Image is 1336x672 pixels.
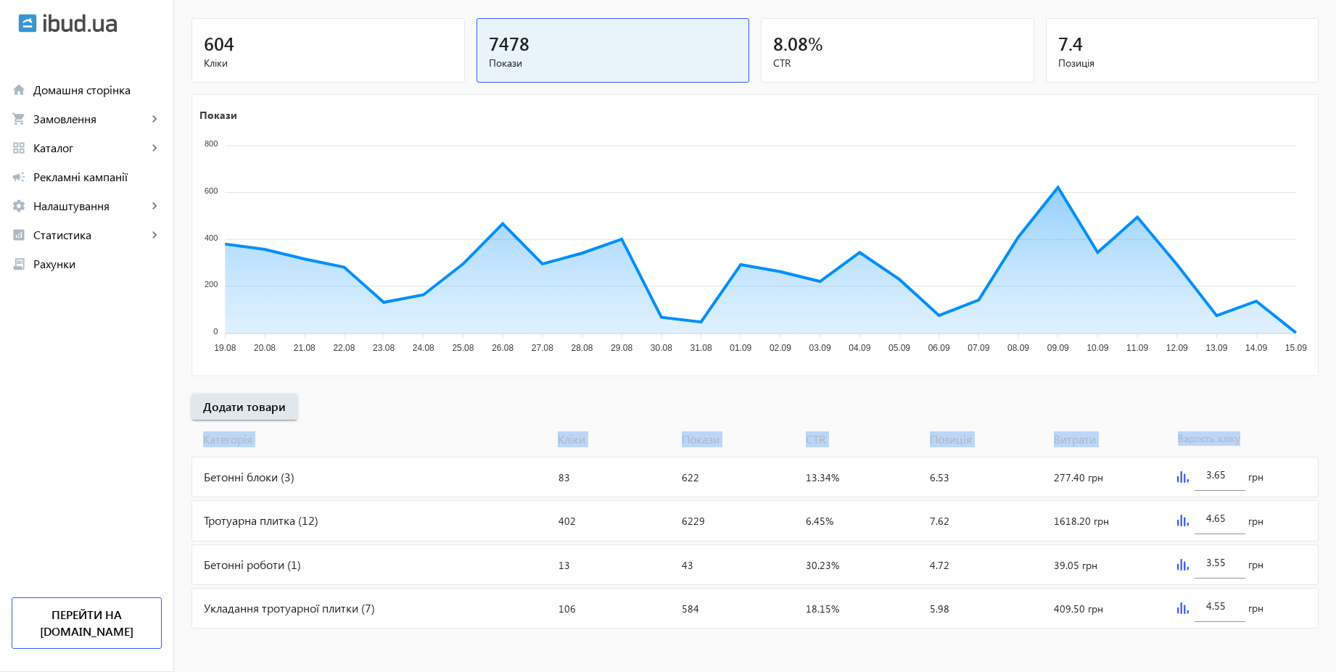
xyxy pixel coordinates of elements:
span: % [808,31,823,55]
span: 39.05 грн [1054,558,1097,572]
span: Каталог [33,141,147,155]
img: graph.svg [1177,559,1189,571]
span: Вартість кліку [1172,431,1296,447]
div: Бетонні блоки (3) [192,457,553,497]
span: Позиція [1058,56,1307,70]
span: CTR [773,56,1022,70]
tspan: 0 [213,327,218,336]
img: ibud.svg [18,14,37,33]
span: 43 [682,558,693,572]
div: Укладання тротуарної плитки (7) [192,589,553,628]
span: 8.08 [773,31,808,55]
mat-icon: grid_view [12,141,26,155]
mat-icon: receipt_long [12,257,26,271]
span: грн [1248,601,1263,615]
span: грн [1248,470,1263,484]
tspan: 19.08 [214,343,236,353]
span: Покази [676,431,800,447]
span: 30.23% [806,558,839,572]
span: 584 [682,602,699,615]
span: грн [1248,514,1263,528]
span: грн [1248,557,1263,572]
span: 7478 [489,31,529,55]
tspan: 21.08 [294,343,316,353]
tspan: 200 [205,280,218,289]
tspan: 07.09 [968,343,989,353]
mat-icon: keyboard_arrow_right [147,199,162,213]
tspan: 400 [205,233,218,242]
tspan: 10.09 [1086,343,1108,353]
tspan: 05.09 [888,343,910,353]
tspan: 29.08 [611,343,632,353]
span: Домашня сторінка [33,83,162,97]
span: 604 [204,31,234,55]
span: 622 [682,470,699,484]
img: graph.svg [1177,471,1189,483]
tspan: 15.09 [1285,343,1307,353]
span: Рахунки [33,257,162,271]
tspan: 08.09 [1007,343,1029,353]
tspan: 30.08 [651,343,672,353]
span: Позиція [924,431,1048,447]
img: ibud_text.svg [44,14,117,33]
span: 18.15% [806,602,839,615]
span: Покази [489,56,738,70]
tspan: 13.09 [1205,343,1227,353]
span: 6229 [682,514,705,528]
tspan: 06.09 [928,343,950,353]
mat-icon: home [12,83,26,97]
span: 13.34% [806,470,839,484]
tspan: 26.08 [492,343,514,353]
span: 6.53 [930,470,949,484]
span: Кліки [204,56,453,70]
tspan: 11.09 [1126,343,1148,353]
tspan: 02.09 [770,343,791,353]
mat-icon: keyboard_arrow_right [147,112,162,126]
tspan: 12.09 [1166,343,1188,353]
span: Статистика [33,228,147,242]
span: 409.50 грн [1054,602,1103,615]
tspan: 28.08 [571,343,593,353]
span: Замовлення [33,112,147,126]
tspan: 27.08 [532,343,553,353]
tspan: 01.09 [730,343,751,353]
tspan: 24.08 [413,343,434,353]
span: 106 [558,602,576,615]
tspan: 600 [205,186,218,195]
span: Налаштування [33,199,147,213]
div: Тротуарна плитка (12) [192,501,553,540]
span: 6.45% [806,514,833,528]
mat-icon: shopping_cart [12,112,26,126]
mat-icon: campaign [12,170,26,184]
span: 277.40 грн [1054,470,1103,484]
span: CTR [800,431,924,447]
span: 7.62 [930,514,949,528]
tspan: 800 [205,139,218,148]
button: Додати товари [191,394,297,420]
span: 4.72 [930,558,949,572]
tspan: 14.09 [1245,343,1267,353]
span: 7.4 [1058,31,1083,55]
span: 402 [558,514,576,528]
span: Витрати [1048,431,1172,447]
text: Покази [199,107,237,121]
mat-icon: keyboard_arrow_right [147,228,162,242]
tspan: 20.08 [254,343,276,353]
tspan: 22.08 [333,343,355,353]
span: 13 [558,558,570,572]
img: graph.svg [1177,515,1189,526]
span: Додати товари [203,399,286,415]
mat-icon: keyboard_arrow_right [147,141,162,155]
a: Перейти на [DOMAIN_NAME] [12,597,162,649]
tspan: 23.08 [373,343,395,353]
tspan: 31.08 [690,343,712,353]
mat-icon: settings [12,199,26,213]
tspan: 03.09 [809,343,831,353]
img: graph.svg [1177,602,1189,614]
span: Категорія [191,431,552,447]
span: Рекламні кампанії [33,170,162,184]
tspan: 04.09 [849,343,870,353]
tspan: 25.08 [452,343,474,353]
span: Кліки [552,431,676,447]
mat-icon: analytics [12,228,26,242]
